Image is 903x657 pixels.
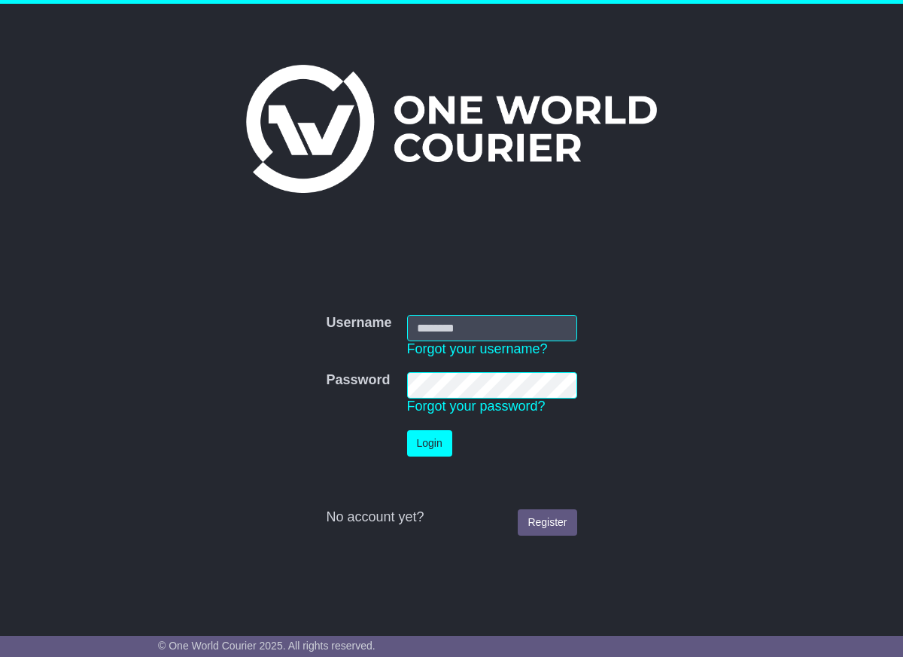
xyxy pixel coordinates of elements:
label: Username [326,315,391,332]
span: © One World Courier 2025. All rights reserved. [158,640,375,652]
img: One World [246,65,657,193]
div: No account yet? [326,509,576,526]
a: Register [518,509,576,536]
a: Forgot your password? [407,399,546,414]
label: Password [326,372,390,389]
a: Forgot your username? [407,341,548,356]
button: Login [407,430,452,457]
